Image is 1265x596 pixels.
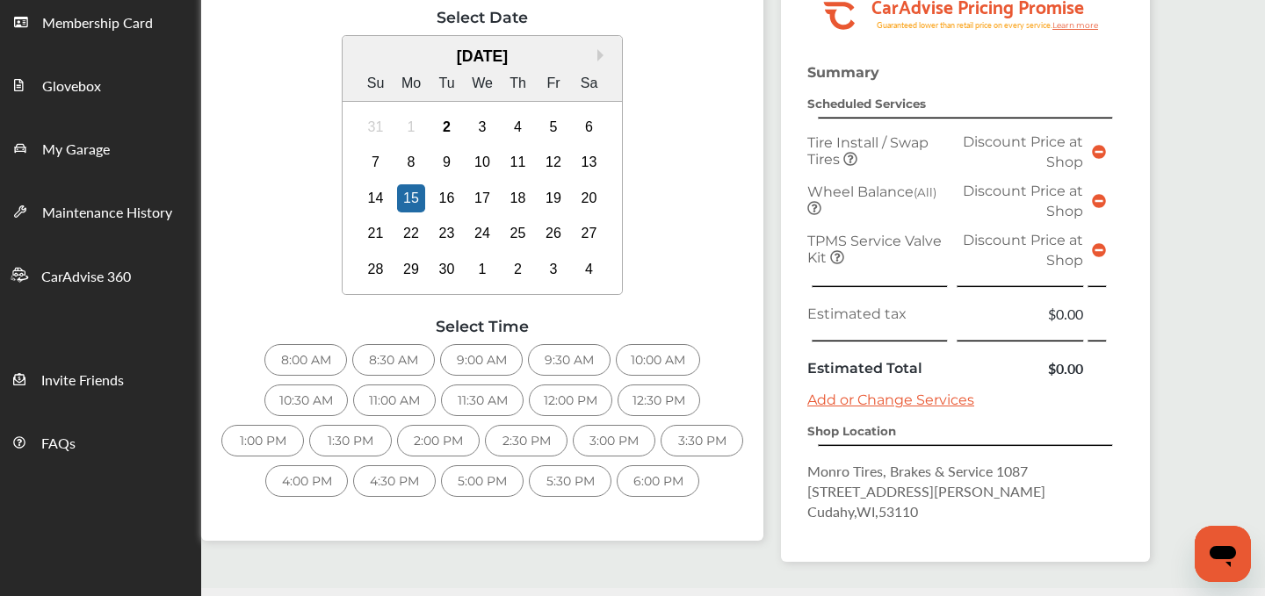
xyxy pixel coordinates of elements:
div: 3:00 PM [573,425,655,456]
div: Choose Monday, September 22nd, 2025 [397,219,425,248]
div: 1:30 PM [309,425,392,456]
tspan: Guaranteed lower than retail price on every service. [877,19,1052,31]
div: Th [504,69,532,97]
div: 10:00 AM [616,344,700,376]
div: Choose Saturday, September 27th, 2025 [575,219,604,248]
div: 12:30 PM [618,384,700,416]
div: 6:00 PM [617,465,699,497]
div: 9:30 AM [528,344,611,376]
div: 10:30 AM [264,384,348,416]
div: Choose Tuesday, September 16th, 2025 [433,184,461,212]
div: Choose Friday, October 3rd, 2025 [539,255,567,284]
div: Su [362,69,390,97]
div: Select Date [219,8,746,26]
div: Tu [433,69,461,97]
div: Choose Monday, September 29th, 2025 [397,255,425,284]
div: Choose Saturday, September 20th, 2025 [575,184,604,212]
div: Not available Sunday, August 31st, 2025 [362,113,390,141]
div: Mo [397,69,425,97]
div: Choose Wednesday, October 1st, 2025 [468,255,496,284]
div: Choose Tuesday, September 30th, 2025 [433,255,461,284]
div: Fr [539,69,567,97]
button: Next Month [597,49,610,61]
div: 11:30 AM [441,384,524,416]
div: Choose Thursday, September 4th, 2025 [504,113,532,141]
div: Choose Friday, September 26th, 2025 [539,219,567,248]
div: Choose Sunday, September 7th, 2025 [362,148,390,176]
div: 3:30 PM [661,425,743,456]
span: Tire Install / Swap Tires [807,134,929,168]
span: Invite Friends [41,370,124,392]
div: 4:00 PM [265,465,348,497]
div: We [468,69,496,97]
td: Estimated tax [803,299,952,328]
div: 5:00 PM [441,465,524,497]
div: Choose Thursday, September 11th, 2025 [504,148,532,176]
div: Choose Tuesday, September 23rd, 2025 [433,219,461,248]
div: Choose Friday, September 5th, 2025 [539,113,567,141]
tspan: Learn more [1052,20,1099,30]
div: 4:30 PM [353,465,436,497]
div: Choose Saturday, September 13th, 2025 [575,148,604,176]
span: Cudahy , WI , 53110 [807,501,918,521]
span: My Garage [42,139,110,162]
div: Choose Tuesday, September 9th, 2025 [433,148,461,176]
div: Choose Friday, September 12th, 2025 [539,148,567,176]
div: 9:00 AM [440,344,523,376]
td: $0.00 [952,354,1088,383]
div: Choose Friday, September 19th, 2025 [539,184,567,212]
div: [DATE] [343,47,623,66]
span: Discount Price at Shop [963,183,1083,219]
div: Not available Monday, September 1st, 2025 [397,113,425,141]
div: 1:00 PM [221,425,304,456]
div: Choose Wednesday, September 10th, 2025 [468,148,496,176]
div: Choose Wednesday, September 3rd, 2025 [468,113,496,141]
div: Choose Wednesday, September 17th, 2025 [468,184,496,212]
span: Discount Price at Shop [963,232,1083,269]
div: Choose Tuesday, September 2nd, 2025 [433,113,461,141]
span: Membership Card [42,12,153,35]
div: 12:00 PM [529,384,612,416]
div: 2:30 PM [485,425,567,456]
div: Choose Thursday, September 18th, 2025 [504,184,532,212]
div: 11:00 AM [353,384,436,416]
a: Glovebox [1,53,200,116]
div: Choose Monday, September 8th, 2025 [397,148,425,176]
a: Add or Change Services [807,391,974,408]
div: Choose Sunday, September 14th, 2025 [362,184,390,212]
div: Choose Sunday, September 21st, 2025 [362,219,390,248]
a: My Garage [1,116,200,179]
div: Select Time [219,317,746,335]
iframe: Button to launch messaging window [1195,526,1251,582]
span: Monro Tires, Brakes & Service 1087 [807,461,1028,481]
div: Choose Saturday, September 6th, 2025 [575,113,604,141]
td: Estimated Total [803,354,952,383]
span: Wheel Balance [807,183,936,200]
div: Choose Thursday, September 25th, 2025 [504,219,532,248]
div: month 2025-09 [358,109,607,287]
div: Choose Monday, September 15th, 2025 [397,184,425,212]
strong: Scheduled Services [807,97,926,111]
div: 2:00 PM [397,425,480,456]
div: 8:00 AM [264,344,347,376]
div: Sa [575,69,604,97]
span: CarAdvise 360 [41,266,131,289]
div: Choose Sunday, September 28th, 2025 [362,255,390,284]
small: (All) [914,185,936,199]
strong: Summary [807,64,879,81]
div: Choose Saturday, October 4th, 2025 [575,255,604,284]
span: Maintenance History [42,202,172,225]
span: Glovebox [42,75,101,98]
div: Choose Wednesday, September 24th, 2025 [468,219,496,248]
span: FAQs [41,433,76,456]
span: [STREET_ADDRESS][PERSON_NAME] [807,481,1045,501]
a: Maintenance History [1,179,200,242]
span: Discount Price at Shop [963,133,1083,170]
div: Choose Thursday, October 2nd, 2025 [504,255,532,284]
td: $0.00 [952,299,1088,328]
span: TPMS Service Valve Kit [807,233,942,266]
div: 8:30 AM [352,344,435,376]
strong: Shop Location [807,424,896,438]
div: 5:30 PM [529,465,611,497]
